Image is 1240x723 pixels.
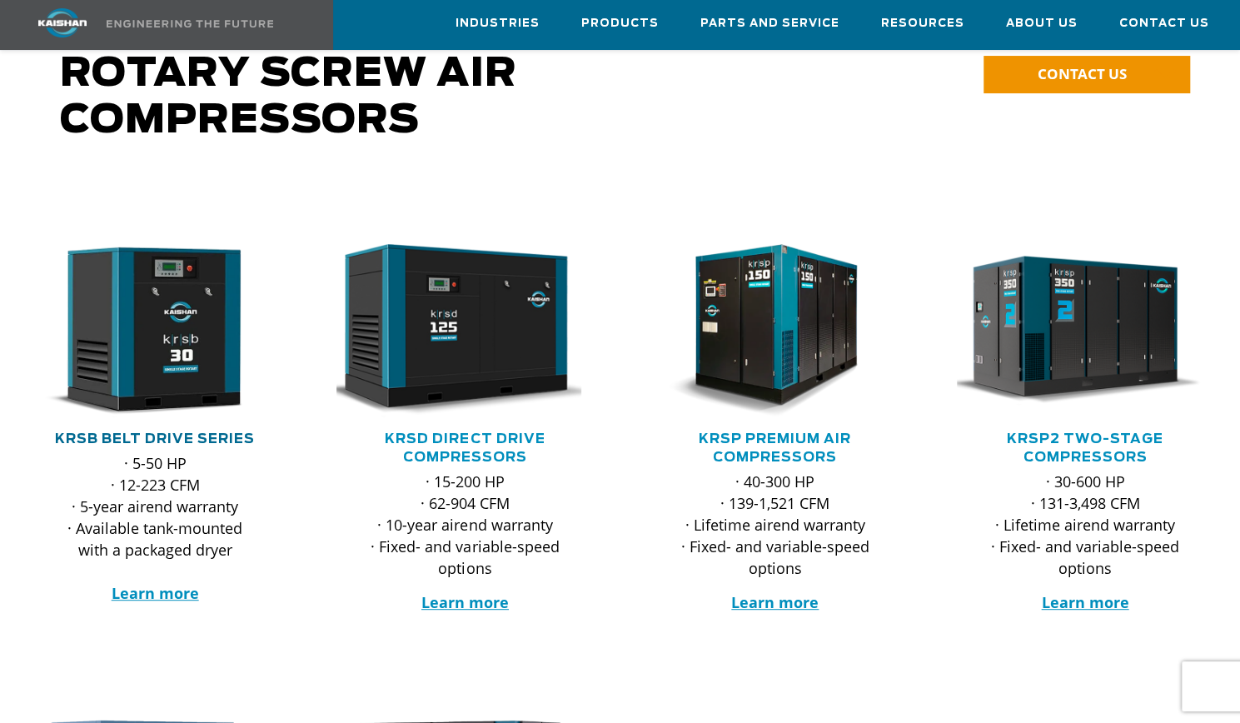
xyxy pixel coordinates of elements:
img: krsp150 [635,244,892,417]
span: Industries [456,14,540,33]
span: Rotary Screw Air Compressors [60,54,517,141]
img: Engineering the future [107,20,273,27]
p: · 5-50 HP · 12-223 CFM · 5-year airend warranty · Available tank-mounted with a packaged dryer [60,452,250,604]
a: Contact Us [1119,1,1209,46]
span: About Us [1006,14,1078,33]
a: Parts and Service [700,1,839,46]
a: About Us [1006,1,1078,46]
p: · 30-600 HP · 131-3,498 CFM · Lifetime airend warranty · Fixed- and variable-speed options [990,471,1180,579]
a: Learn more [421,592,509,612]
a: Learn more [731,592,819,612]
img: krsp350 [944,244,1202,417]
a: KRSP Premium Air Compressors [699,432,851,464]
span: Contact Us [1119,14,1209,33]
img: krsb30 [14,244,271,417]
a: KRSP2 Two-Stage Compressors [1007,432,1163,464]
div: krsd125 [336,244,593,417]
span: CONTACT US [1037,64,1126,83]
p: · 15-200 HP · 62-904 CFM · 10-year airend warranty · Fixed- and variable-speed options [370,471,560,579]
a: CONTACT US [984,56,1190,93]
a: Products [581,1,659,46]
span: Parts and Service [700,14,839,33]
img: krsd125 [324,244,581,417]
div: krsp350 [957,244,1213,417]
div: krsb30 [27,244,283,417]
a: Resources [881,1,964,46]
a: KRSB Belt Drive Series [55,432,255,446]
div: krsp150 [647,244,904,417]
span: Resources [881,14,964,33]
a: Learn more [112,583,199,603]
a: Learn more [1041,592,1128,612]
a: Industries [456,1,540,46]
p: · 40-300 HP · 139-1,521 CFM · Lifetime airend warranty · Fixed- and variable-speed options [680,471,870,579]
span: Products [581,14,659,33]
a: KRSD Direct Drive Compressors [385,432,545,464]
